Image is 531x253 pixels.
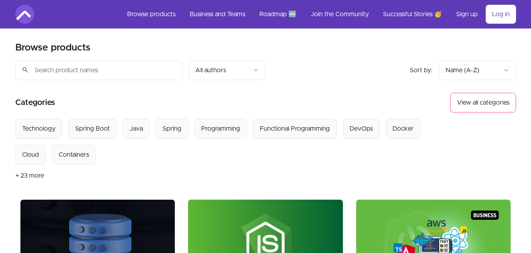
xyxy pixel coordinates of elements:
[130,124,143,133] div: Java
[189,60,266,80] button: Filter by author
[22,124,56,133] div: Technology
[392,124,414,133] div: Docker
[15,41,91,54] h2: Browse products
[450,93,516,112] button: View all categories
[439,60,516,80] button: Product sort options
[15,5,34,24] img: Amigoscode logo
[121,5,182,24] a: Browse products
[450,5,484,24] a: Sign up
[22,150,39,159] div: Cloud
[304,5,375,24] a: Join the Community
[15,165,44,187] button: + 23 more
[163,124,181,133] div: Spring
[260,124,330,133] div: Functional Programming
[15,93,55,112] h2: Categories
[183,5,252,24] a: Business and Teams
[350,124,373,133] div: DevOps
[15,60,182,80] input: Search product names
[201,124,240,133] div: Programming
[253,5,303,24] a: Roadmap 🆕
[377,5,448,24] a: Successful Stories 🥳
[486,5,516,24] a: Log in
[22,64,29,75] span: search
[410,67,433,73] span: Sort by:
[121,5,516,24] nav: Main
[75,124,110,133] div: Spring Boot
[59,150,89,159] div: Containers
